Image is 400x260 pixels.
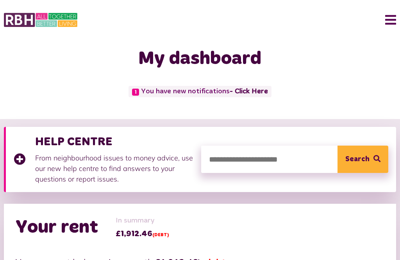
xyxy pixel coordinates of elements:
[116,215,169,226] span: In summary
[4,12,77,28] img: MyRBH
[37,48,362,70] h1: My dashboard
[129,86,271,97] span: You have new notifications
[132,89,139,96] span: 1
[35,153,193,184] p: From neighbourhood issues to money advice, use our new help centre to find answers to your questi...
[152,233,169,237] span: (DEBT)
[35,135,193,149] h3: HELP CENTRE
[230,88,268,95] a: - Click Here
[116,228,169,240] span: £1,912.46
[345,146,370,173] span: Search
[16,216,98,239] h2: Your rent
[337,146,388,173] button: Search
